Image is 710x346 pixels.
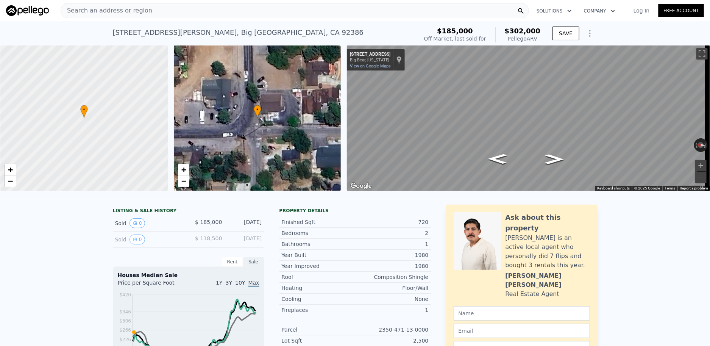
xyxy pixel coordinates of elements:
button: Show Options [582,26,598,41]
a: Show location on map [396,56,402,64]
div: [PERSON_NAME] is an active local agent who personally did 7 flips and bought 3 rentals this year. [506,233,590,270]
div: None [355,295,429,303]
button: Solutions [531,4,578,18]
tspan: $306 [119,318,131,324]
span: + [8,165,13,174]
tspan: $266 [119,328,131,333]
div: 1 [355,306,429,314]
button: Zoom in [695,160,707,171]
path: Go North, Maple Ln [480,152,515,166]
div: 1 [355,240,429,248]
input: Name [454,306,590,321]
div: Lot Sqft [282,337,355,344]
div: 2 [355,229,429,237]
div: 2350-471-13-0000 [355,326,429,333]
div: Fireplaces [282,306,355,314]
div: Pellego ARV [505,35,541,42]
div: 1980 [355,251,429,259]
div: Roof [282,273,355,281]
div: Cooling [282,295,355,303]
a: View on Google Maps [350,64,391,69]
button: Zoom out [695,172,707,183]
button: Reset the view [694,142,708,149]
div: • [254,105,261,118]
span: 1Y [216,280,222,286]
a: Zoom out [5,175,16,187]
div: Year Improved [282,262,355,270]
button: Keyboard shortcuts [597,186,630,191]
a: Zoom in [178,164,189,175]
div: LISTING & SALE HISTORY [113,208,264,215]
div: Rent [222,257,243,267]
div: Sold [115,218,183,228]
button: View historical data [130,218,145,228]
div: Property details [279,208,431,214]
span: $ 185,000 [195,219,222,225]
a: Terms (opens in new tab) [665,186,675,190]
button: Toggle fullscreen view [696,48,708,59]
div: Bedrooms [282,229,355,237]
div: [STREET_ADDRESS][PERSON_NAME] , Big [GEOGRAPHIC_DATA] , CA 92386 [113,27,364,38]
button: Rotate clockwise [704,138,708,152]
a: Log In [624,7,659,14]
path: Go South, Maple Ln [537,152,572,167]
span: 10Y [235,280,245,286]
span: • [80,106,88,113]
button: View historical data [130,235,145,244]
a: Zoom in [5,164,16,175]
span: 3Y [226,280,232,286]
div: Year Built [282,251,355,259]
span: + [181,165,186,174]
span: $302,000 [505,27,541,35]
div: 720 [355,218,429,226]
div: Heating [282,284,355,292]
div: Sale [243,257,264,267]
span: $ 118,500 [195,235,222,241]
button: SAVE [552,27,579,40]
button: Company [578,4,621,18]
div: 2,500 [355,337,429,344]
img: Pellego [6,5,49,16]
a: Report a problem [680,186,708,190]
div: Sold [115,235,183,244]
tspan: $346 [119,309,131,315]
div: Houses Median Sale [118,271,259,279]
div: Floor/Wall [355,284,429,292]
input: Email [454,324,590,338]
span: • [254,106,261,113]
img: Google [349,181,374,191]
div: Off Market, last sold for [424,35,486,42]
div: • [80,105,88,118]
button: Rotate counterclockwise [694,138,698,152]
div: Bathrooms [282,240,355,248]
div: [STREET_ADDRESS] [350,52,390,58]
div: Parcel [282,326,355,333]
div: Big Bear, [US_STATE] [350,58,390,63]
div: Composition Shingle [355,273,429,281]
div: Price per Square Foot [118,279,189,291]
tspan: $420 [119,292,131,297]
span: Search an address or region [61,6,152,15]
div: 1980 [355,262,429,270]
span: © 2025 Google [634,186,660,190]
span: − [181,176,186,186]
a: Free Account [659,4,704,17]
div: [PERSON_NAME] [PERSON_NAME] [506,271,590,290]
span: Max [248,280,259,287]
div: Finished Sqft [282,218,355,226]
div: [DATE] [228,218,262,228]
div: Real Estate Agent [506,290,560,299]
a: Open this area in Google Maps (opens a new window) [349,181,374,191]
div: Ask about this property [506,212,590,233]
span: − [8,176,13,186]
span: $185,000 [437,27,473,35]
tspan: $226 [119,337,131,342]
a: Zoom out [178,175,189,187]
div: [DATE] [228,235,262,244]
